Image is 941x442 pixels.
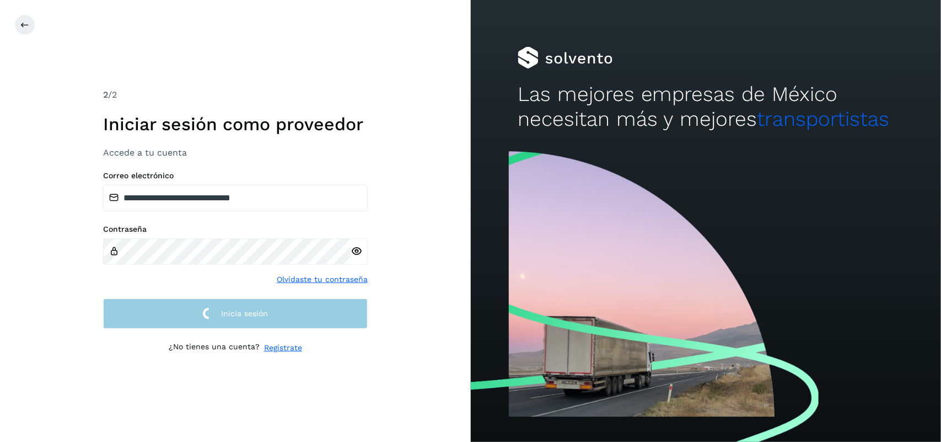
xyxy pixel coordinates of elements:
a: Olvidaste tu contraseña [277,274,368,285]
span: 2 [103,89,108,100]
h1: Iniciar sesión como proveedor [103,114,368,135]
label: Correo electrónico [103,171,368,180]
h2: Las mejores empresas de México necesitan más y mejores [518,82,894,131]
span: Inicia sesión [221,310,268,317]
h3: Accede a tu cuenta [103,147,368,158]
span: transportistas [757,107,890,131]
button: Inicia sesión [103,299,368,329]
label: Contraseña [103,225,368,234]
p: ¿No tienes una cuenta? [169,342,260,354]
a: Regístrate [264,342,302,354]
div: /2 [103,88,368,102]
